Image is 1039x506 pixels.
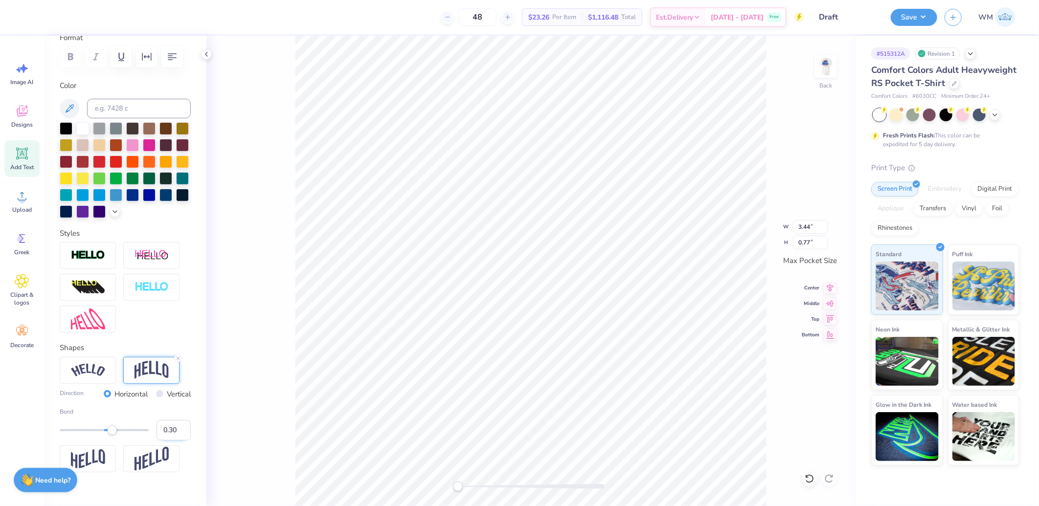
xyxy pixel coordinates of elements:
div: # 515312A [871,47,910,60]
img: Standard [876,262,939,310]
img: Arch [135,361,169,379]
a: WM [974,7,1019,27]
img: Wilfredo Manabat [995,7,1015,27]
div: Embroidery [922,182,968,197]
span: Middle [802,300,819,308]
img: Glow in the Dark Ink [876,412,939,461]
span: # 6030CC [912,92,936,101]
span: Puff Ink [952,249,973,259]
label: Shapes [60,342,84,353]
span: Est. Delivery [656,12,693,22]
span: Free [769,14,779,21]
div: Digital Print [971,182,1018,197]
span: Top [802,315,819,323]
span: Per Item [552,12,576,22]
span: Comfort Colors Adult Heavyweight RS Pocket T-Shirt [871,64,1016,89]
div: This color can be expedited for 5 day delivery. [883,131,1003,149]
img: Shadow [135,249,169,262]
img: Arc [71,364,105,377]
strong: Fresh Prints Flash: [883,132,935,139]
div: Foil [986,201,1009,216]
img: Flag [71,449,105,468]
span: Comfort Colors [871,92,907,101]
img: Stroke [71,250,105,261]
span: Designs [11,121,33,129]
div: Revision 1 [915,47,960,60]
div: Screen Print [871,182,919,197]
img: Water based Ink [952,412,1016,461]
span: Bottom [802,331,819,339]
strong: Need help? [36,476,71,485]
input: e.g. 7428 c [87,99,191,118]
span: Decorate [10,341,34,349]
input: Untitled Design [812,7,883,27]
span: Standard [876,249,902,259]
img: Rise [135,447,169,471]
div: Transfers [913,201,952,216]
span: Neon Ink [876,324,900,334]
img: Free Distort [71,308,105,330]
img: Metallic & Glitter Ink [952,337,1016,386]
img: Puff Ink [952,262,1016,310]
span: WM [978,12,993,23]
span: Image AI [11,78,34,86]
img: Back [816,57,836,76]
img: 3D Illusion [71,280,105,295]
img: Negative Space [135,282,169,293]
span: $23.26 [528,12,549,22]
span: Add Text [10,163,34,171]
label: Format [60,32,191,44]
div: Print Type [871,162,1019,174]
label: Styles [60,228,80,239]
span: Greek [15,248,30,256]
span: $1,116.48 [588,12,618,22]
span: [DATE] - [DATE] [711,12,764,22]
input: – – [458,8,497,26]
label: Direction [60,389,84,400]
button: Save [891,9,937,26]
span: Water based Ink [952,399,997,410]
div: Accessibility label [453,482,463,491]
span: Minimum Order: 24 + [941,92,990,101]
img: Neon Ink [876,337,939,386]
div: Accessibility label [107,425,117,435]
span: Metallic & Glitter Ink [952,324,1010,334]
span: Clipart & logos [6,291,38,307]
div: Back [819,81,832,90]
span: Glow in the Dark Ink [876,399,931,410]
span: Upload [12,206,32,214]
label: Bend [60,407,191,416]
label: Color [60,80,191,91]
span: Total [621,12,636,22]
label: Vertical [167,389,191,400]
div: Applique [871,201,910,216]
div: Rhinestones [871,221,919,236]
div: Vinyl [955,201,983,216]
span: Center [802,284,819,292]
label: Horizontal [115,389,148,400]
